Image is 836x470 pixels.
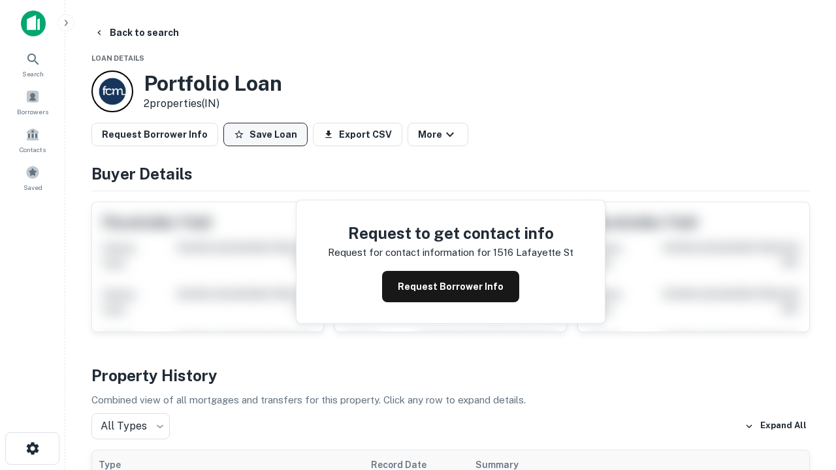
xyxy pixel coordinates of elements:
button: Export CSV [313,123,402,146]
button: More [408,123,468,146]
h4: Buyer Details [91,162,810,185]
h4: Property History [91,364,810,387]
iframe: Chat Widget [771,324,836,386]
a: Contacts [4,122,61,157]
p: 1516 lafayette st [493,245,573,260]
h4: Request to get contact info [328,221,573,245]
button: Request Borrower Info [91,123,218,146]
img: capitalize-icon.png [21,10,46,37]
a: Borrowers [4,84,61,119]
p: 2 properties (IN) [144,96,282,112]
button: Save Loan [223,123,308,146]
div: All Types [91,413,170,439]
span: Search [22,69,44,79]
button: Expand All [741,416,810,436]
span: Contacts [20,144,46,155]
button: Back to search [89,21,184,44]
p: Request for contact information for [328,245,490,260]
a: Search [4,46,61,82]
button: Request Borrower Info [382,271,519,302]
a: Saved [4,160,61,195]
p: Combined view of all mortgages and transfers for this property. Click any row to expand details. [91,392,810,408]
span: Loan Details [91,54,144,62]
span: Borrowers [17,106,48,117]
h3: Portfolio Loan [144,71,282,96]
span: Saved [24,182,42,193]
